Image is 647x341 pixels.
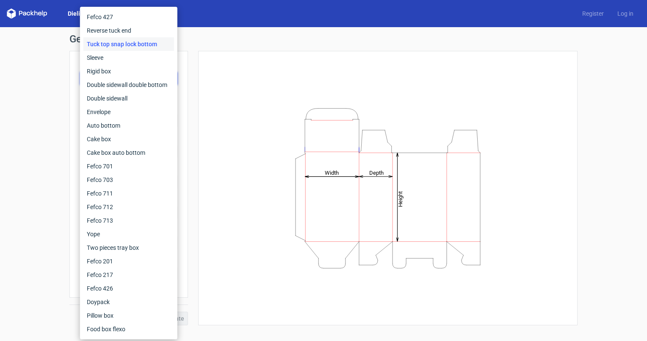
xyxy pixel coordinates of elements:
[83,322,174,336] div: Food box flexo
[83,119,174,132] div: Auto bottom
[83,146,174,159] div: Cake box auto bottom
[611,9,640,18] a: Log in
[83,268,174,282] div: Fefco 217
[83,105,174,119] div: Envelope
[83,187,174,200] div: Fefco 711
[83,227,174,241] div: Yope
[61,9,97,18] a: Dielines
[83,200,174,214] div: Fefco 712
[83,295,174,309] div: Doypack
[83,173,174,187] div: Fefco 703
[83,241,174,254] div: Two pieces tray box
[83,64,174,78] div: Rigid box
[83,78,174,92] div: Double sidewall double bottom
[397,191,404,207] tspan: Height
[575,9,611,18] a: Register
[83,51,174,64] div: Sleeve
[83,132,174,146] div: Cake box
[69,34,578,44] h1: Generate new dieline
[83,159,174,173] div: Fefco 701
[83,37,174,51] div: Tuck top snap lock bottom
[83,92,174,105] div: Double sidewall
[325,169,339,176] tspan: Width
[83,254,174,268] div: Fefco 201
[83,214,174,227] div: Fefco 713
[83,10,174,24] div: Fefco 427
[369,169,384,176] tspan: Depth
[83,24,174,37] div: Reverse tuck end
[83,309,174,322] div: Pillow box
[83,282,174,295] div: Fefco 426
